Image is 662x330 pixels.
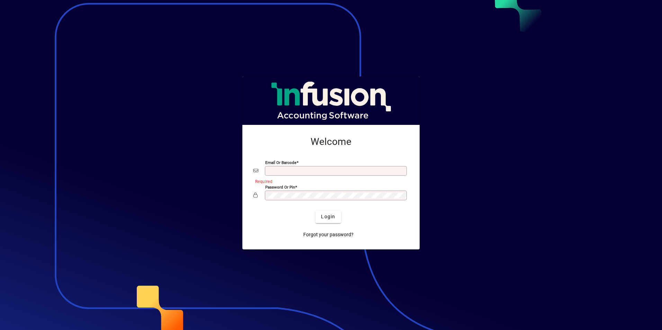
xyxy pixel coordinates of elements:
[265,184,295,189] mat-label: Password or Pin
[321,213,335,220] span: Login
[265,160,296,165] mat-label: Email or Barcode
[315,211,341,223] button: Login
[255,177,403,185] mat-error: Required
[303,231,354,238] span: Forgot your password?
[253,136,409,148] h2: Welcome
[301,229,356,241] a: Forgot your password?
